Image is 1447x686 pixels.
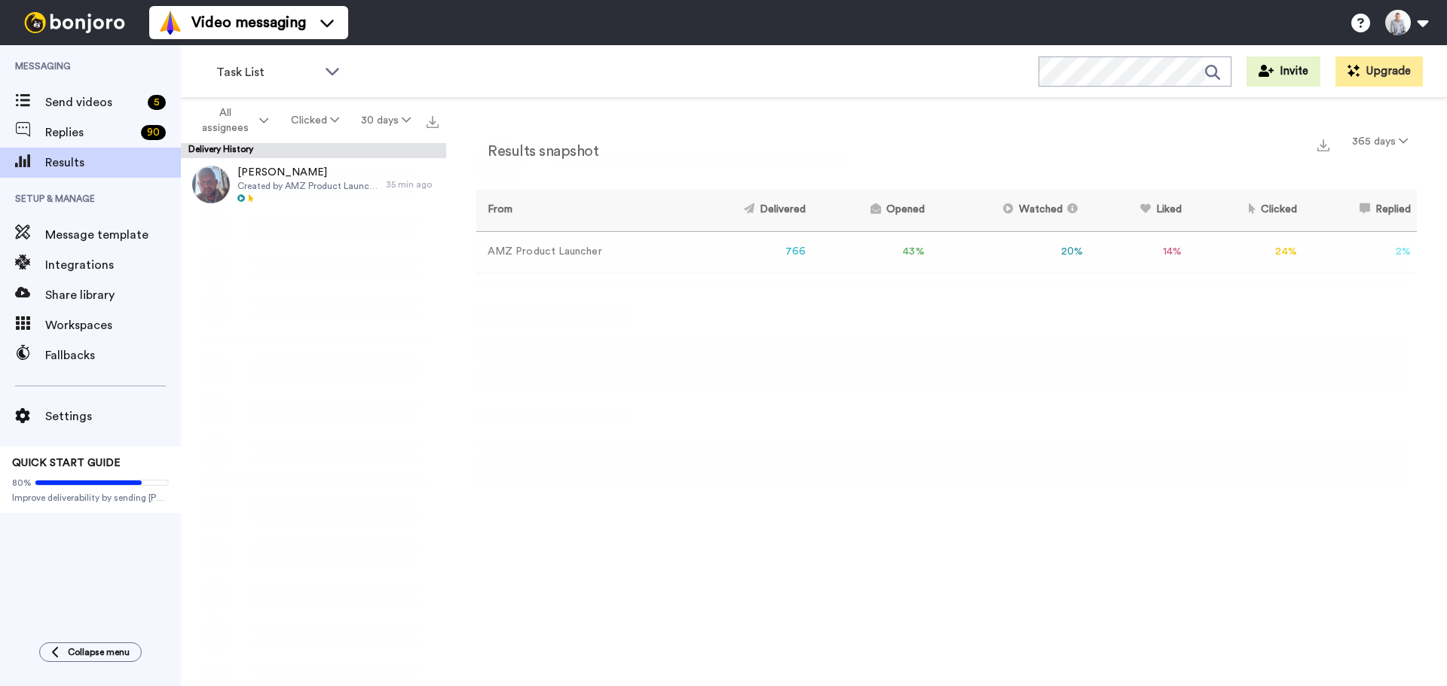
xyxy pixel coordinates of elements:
span: 80% [12,477,32,489]
button: Export a summary of each team member’s results that match this filter now. [1313,133,1334,155]
img: export.svg [427,116,439,128]
span: Results [45,154,181,172]
td: AMZ Product Launcher [476,231,681,273]
button: Clicked [280,107,350,134]
div: Delivery History [181,143,446,158]
button: 30 days [350,107,422,134]
div: 5 [148,95,166,110]
h2: Results snapshot [476,143,598,160]
th: Replied [1303,190,1417,231]
span: All assignees [195,105,256,136]
span: Improve deliverability by sending [PERSON_NAME]’s from your own email [12,492,169,504]
td: 20 % [931,231,1089,273]
img: 8c069554-f816-4f57-bded-3f5ae39277b4-thumb.jpg [192,166,230,203]
span: Fallbacks [45,346,181,364]
span: Replies [45,123,135,142]
a: [PERSON_NAME]Created by AMZ Product Launcher35 min ago [181,158,446,211]
th: Opened [812,190,930,231]
td: 24 % [1188,231,1303,273]
span: [PERSON_NAME] [237,165,378,180]
td: 43 % [812,231,930,273]
span: Collapse menu [68,646,130,658]
img: export.svg [1317,139,1329,151]
span: Settings [45,407,181,425]
th: From [476,190,681,231]
img: bj-logo-header-white.svg [18,12,131,33]
img: vm-color.svg [158,11,182,35]
button: Export all results that match these filters now. [422,109,443,132]
button: 365 days [1343,128,1417,155]
button: All assignees [184,99,280,142]
td: 2 % [1303,231,1417,273]
span: Send videos [45,93,142,111]
span: QUICK START GUIDE [12,458,121,468]
span: Share library [45,286,181,304]
button: Collapse menu [39,642,142,662]
span: Created by AMZ Product Launcher [237,180,378,192]
span: Workspaces [45,316,181,334]
button: Invite [1247,56,1320,87]
td: 14 % [1089,231,1188,273]
th: Clicked [1188,190,1303,231]
div: 35 min ago [386,178,439,191]
th: Delivered [681,190,812,231]
th: Liked [1089,190,1188,231]
span: Message template [45,226,181,244]
span: Integrations [45,256,181,274]
span: Video messaging [191,12,306,33]
span: Task List [216,63,317,81]
th: Watched [931,190,1089,231]
div: 90 [141,125,166,140]
td: 766 [681,231,812,273]
button: Upgrade [1335,56,1423,87]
